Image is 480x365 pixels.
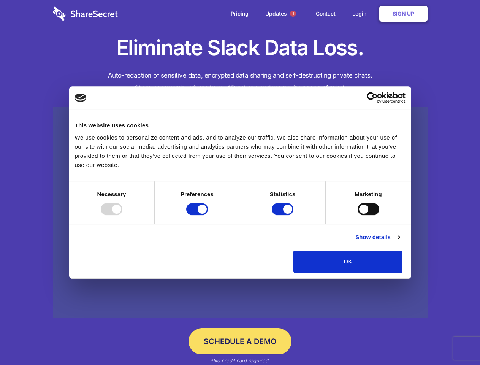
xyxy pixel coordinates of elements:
a: Pricing [223,2,256,25]
button: OK [293,251,402,273]
a: Show details [355,233,399,242]
strong: Preferences [181,191,214,197]
em: *No credit card required. [210,357,270,363]
a: Schedule a Demo [189,328,291,354]
h1: Eliminate Slack Data Loss. [53,34,428,62]
div: We use cookies to personalize content and ads, and to analyze our traffic. We also share informat... [75,133,406,170]
h4: Auto-redaction of sensitive data, encrypted data sharing and self-destructing private chats. Shar... [53,69,428,94]
img: logo-wordmark-white-trans-d4663122ce5f474addd5e946df7df03e33cb6a1c49d2221995e7729f52c070b2.svg [53,6,118,21]
strong: Necessary [97,191,126,197]
strong: Marketing [355,191,382,197]
a: Usercentrics Cookiebot - opens in a new window [339,92,406,103]
a: Login [345,2,378,25]
img: logo [75,94,86,102]
strong: Statistics [270,191,296,197]
a: Sign Up [379,6,428,22]
a: Wistia video thumbnail [53,107,428,318]
a: Contact [308,2,343,25]
span: 1 [290,11,296,17]
div: This website uses cookies [75,121,406,130]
